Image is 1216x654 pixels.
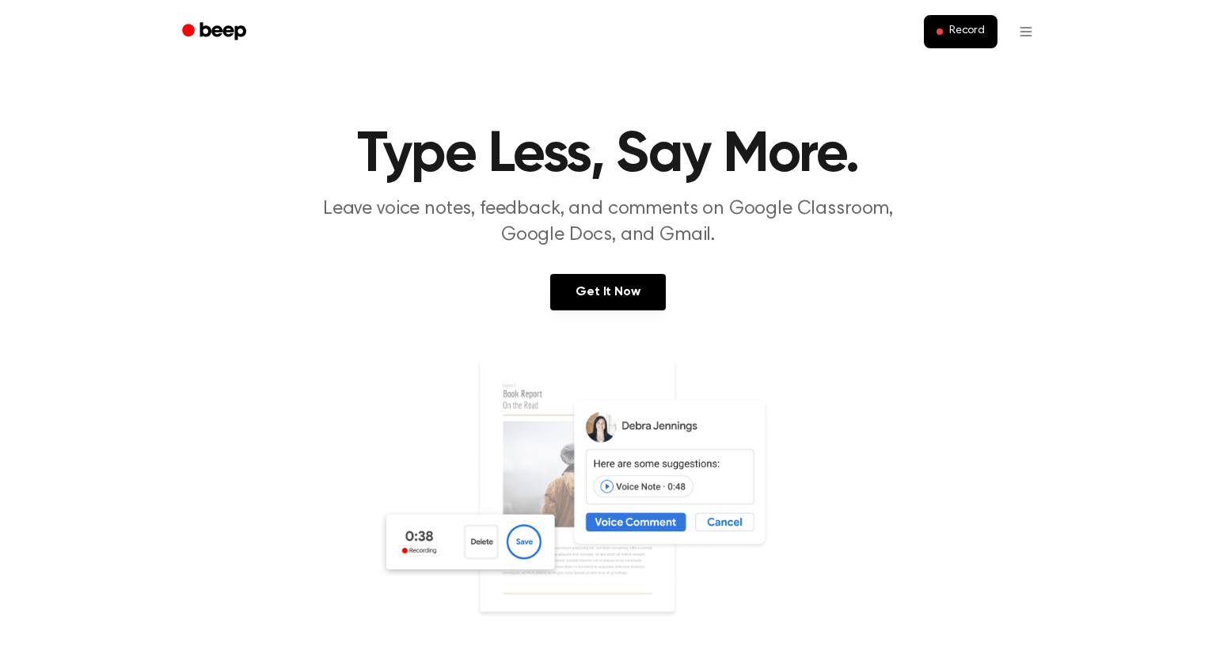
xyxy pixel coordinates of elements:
button: Record [924,15,997,48]
p: Leave voice notes, feedback, and comments on Google Classroom, Google Docs, and Gmail. [304,196,912,249]
span: Record [949,25,985,39]
button: Open menu [1007,13,1045,51]
a: Beep [171,17,260,48]
h1: Type Less, Say More. [203,127,1013,184]
a: Get It Now [550,274,665,310]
